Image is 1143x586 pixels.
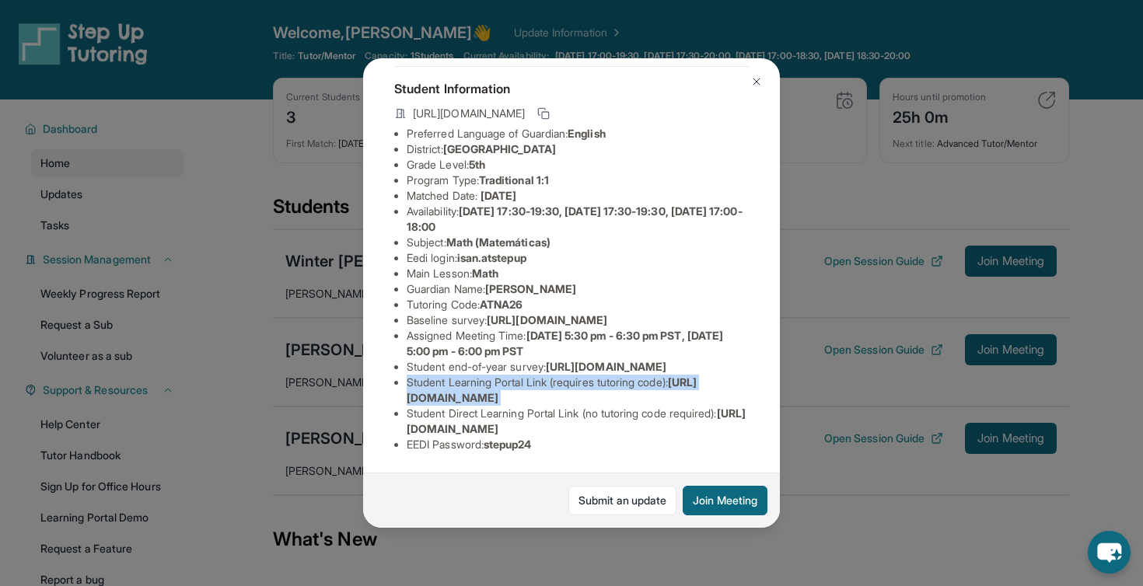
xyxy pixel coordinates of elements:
li: EEDI Password : [407,437,749,452]
li: Program Type: [407,173,749,188]
li: Subject : [407,235,749,250]
li: Preferred Language of Guardian: [407,126,749,141]
li: Baseline survey : [407,312,749,328]
span: Traditional 1:1 [479,173,549,187]
span: [URL][DOMAIN_NAME] [413,106,525,121]
h4: Student Information [394,79,749,98]
li: Tutoring Code : [407,297,749,312]
span: stepup24 [484,438,532,451]
li: Student Learning Portal Link (requires tutoring code) : [407,375,749,406]
li: Assigned Meeting Time : [407,328,749,359]
li: Guardian Name : [407,281,749,297]
li: Student end-of-year survey : [407,359,749,375]
li: Eedi login : [407,250,749,266]
span: English [568,127,606,140]
span: [URL][DOMAIN_NAME] [546,360,666,373]
span: [DATE] 5:30 pm - 6:30 pm PST, [DATE] 5:00 pm - 6:00 pm PST [407,329,723,358]
span: [GEOGRAPHIC_DATA] [443,142,556,155]
span: Math (Matemáticas) [446,235,551,249]
img: Close Icon [750,75,763,88]
li: Grade Level: [407,157,749,173]
button: Join Meeting [683,486,767,515]
span: [DATE] [481,189,516,202]
a: Submit an update [568,486,676,515]
span: [URL][DOMAIN_NAME] [487,313,607,326]
span: ATNA26 [480,298,523,311]
button: Copy link [534,104,553,123]
li: Main Lesson : [407,266,749,281]
li: Availability: [407,204,749,235]
li: District: [407,141,749,157]
span: isan.atstepup [457,251,526,264]
li: Matched Date: [407,188,749,204]
li: Student Direct Learning Portal Link (no tutoring code required) : [407,406,749,437]
button: chat-button [1088,531,1131,574]
span: Math [472,267,498,280]
span: 5th [469,158,485,171]
span: [PERSON_NAME] [485,282,576,295]
span: [DATE] 17:30-19:30, [DATE] 17:30-19:30, [DATE] 17:00-18:00 [407,204,743,233]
